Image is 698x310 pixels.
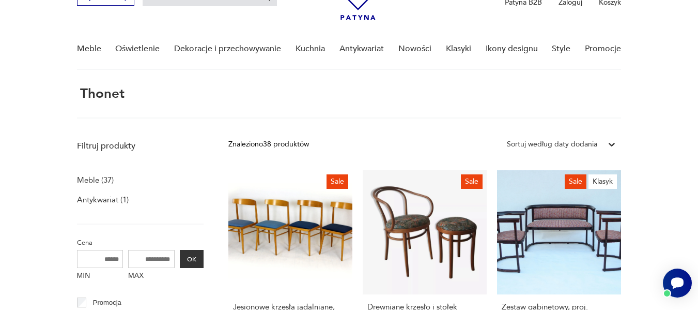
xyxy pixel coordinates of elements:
a: Dekoracje i przechowywanie [174,29,281,69]
a: Meble [77,29,101,69]
button: OK [180,250,204,268]
a: Antykwariat [339,29,384,69]
p: Cena [77,237,204,248]
p: Filtruj produkty [77,140,204,152]
a: Klasyki [446,29,471,69]
iframe: Smartsupp widget button [663,269,692,298]
a: Promocje [585,29,621,69]
p: Promocja [93,297,121,308]
div: Sortuj według daty dodania [507,139,597,150]
label: MAX [128,268,175,285]
a: Oświetlenie [115,29,160,69]
a: Antykwariat (1) [77,193,129,207]
h1: thonet [77,86,125,101]
a: Style [552,29,570,69]
a: Nowości [398,29,431,69]
a: Ikony designu [486,29,538,69]
label: MIN [77,268,123,285]
a: Meble (37) [77,173,114,187]
a: Kuchnia [296,29,325,69]
div: Znaleziono 38 produktów [228,139,309,150]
